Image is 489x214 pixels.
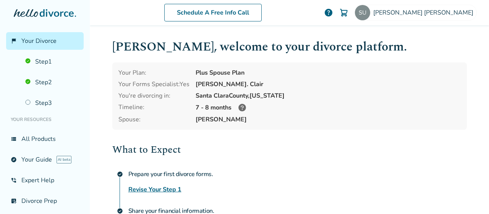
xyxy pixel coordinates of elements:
[21,53,84,70] a: Step1
[21,94,84,112] a: Step3
[355,5,370,20] img: shyamuchander@gmail.com
[11,177,17,183] span: phone_in_talk
[118,80,189,88] div: Your Forms Specialist: Yes
[6,112,84,127] li: Your Resources
[118,115,189,124] span: Spouse:
[11,38,17,44] span: flag_2
[196,115,461,124] span: [PERSON_NAME]
[6,32,84,50] a: flag_2Your Divorce
[57,156,71,163] span: AI beta
[339,8,348,17] img: Cart
[6,151,84,168] a: exploreYour GuideAI beta
[11,198,17,204] span: list_alt_check
[196,103,461,112] div: 7 - 8 months
[196,69,461,77] div: Plus Spouse Plan
[196,91,461,100] div: Santa Clara County, [US_STATE]
[118,69,189,77] div: Your Plan:
[6,172,84,189] a: phone_in_talkExpert Help
[21,74,84,91] a: Step2
[117,171,123,177] span: check_circle
[451,177,489,214] iframe: Chat Widget
[164,4,262,21] a: Schedule A Free Info Call
[196,80,461,88] div: [PERSON_NAME]. Clair
[324,8,333,17] a: help
[6,192,84,210] a: list_alt_checkDivorce Prep
[128,167,467,182] h4: Prepare your first divorce forms.
[21,37,57,45] span: Your Divorce
[112,142,467,157] h2: What to Expect
[11,136,17,142] span: view_list
[128,185,181,194] a: Revise Your Step 1
[118,103,189,112] div: Timeline:
[11,157,17,163] span: explore
[117,208,123,214] span: check_circle
[112,38,467,56] h1: [PERSON_NAME] , welcome to your divorce platform.
[118,91,189,100] div: You're divorcing in:
[373,8,476,17] span: [PERSON_NAME] [PERSON_NAME]
[6,130,84,148] a: view_listAll Products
